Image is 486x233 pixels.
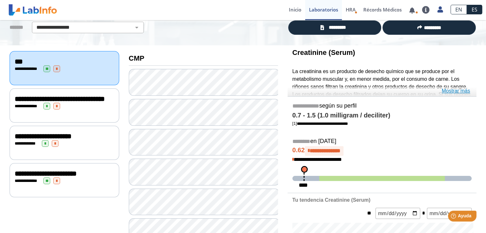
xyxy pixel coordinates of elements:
h4: 0.62 [292,146,472,156]
p: La creatinina es un producto de desecho químico que se produce por el metabolismo muscular y, en ... [292,68,472,152]
b: Tu tendencia Creatinine (Serum) [292,197,370,203]
a: Mostrar más [442,87,470,95]
b: Creatinine (Serum) [292,49,355,56]
a: EN [451,5,467,14]
h5: en [DATE] [292,138,472,145]
h4: 0.7 - 1.5 (1.0 milligram / deciliter) [292,112,472,119]
h5: según su perfil [292,102,472,110]
input: mm/dd/yyyy [427,208,472,219]
iframe: Help widget launcher [429,208,479,226]
input: mm/dd/yyyy [375,208,420,219]
span: HRA [346,6,356,13]
b: CMP [129,54,144,62]
a: [1] [292,121,348,126]
a: ES [467,5,482,14]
